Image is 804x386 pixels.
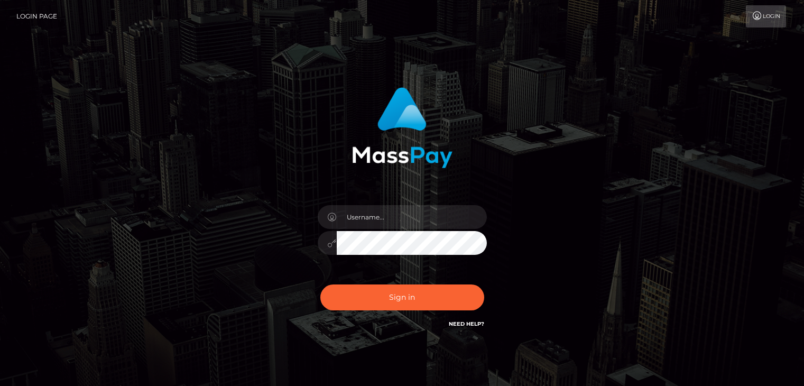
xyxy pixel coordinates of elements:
button: Sign in [320,284,484,310]
input: Username... [337,205,487,229]
a: Login [746,5,786,27]
a: Need Help? [449,320,484,327]
a: Login Page [16,5,57,27]
img: MassPay Login [352,87,452,168]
